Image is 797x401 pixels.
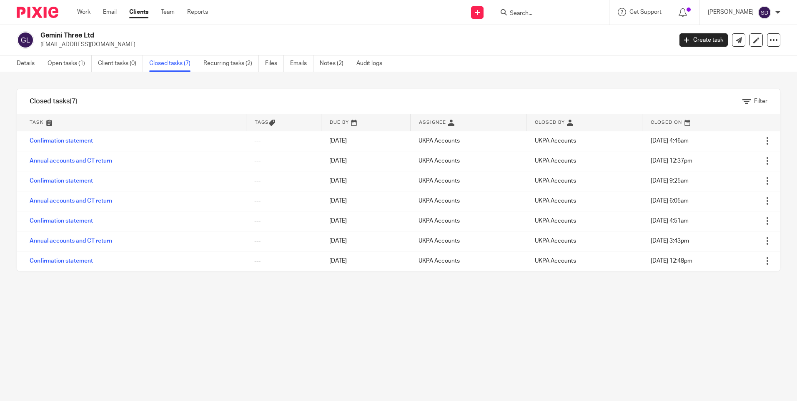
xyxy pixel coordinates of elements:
p: [EMAIL_ADDRESS][DOMAIN_NAME] [40,40,667,49]
td: UKPA Accounts [410,171,526,191]
td: [DATE] [321,151,410,171]
a: Open tasks (1) [48,55,92,72]
a: Closed tasks (7) [149,55,197,72]
a: Confirmation statement [30,218,93,224]
th: Tags [246,114,321,131]
img: svg%3E [758,6,771,19]
a: Reports [187,8,208,16]
div: --- [254,237,313,245]
td: UKPA Accounts [410,131,526,151]
td: UKPA Accounts [410,191,526,211]
span: [DATE] 12:48pm [651,258,692,264]
td: UKPA Accounts [410,151,526,171]
a: Confirmation statement [30,138,93,144]
a: Create task [679,33,728,47]
span: [DATE] 3:43pm [651,238,689,244]
td: [DATE] [321,211,410,231]
a: Team [161,8,175,16]
span: UKPA Accounts [535,238,576,244]
td: UKPA Accounts [410,231,526,251]
a: Work [77,8,90,16]
img: Pixie [17,7,58,18]
span: UKPA Accounts [535,178,576,184]
td: [DATE] [321,231,410,251]
td: [DATE] [321,251,410,271]
span: (7) [70,98,78,105]
td: UKPA Accounts [410,251,526,271]
span: UKPA Accounts [535,258,576,264]
td: [DATE] [321,191,410,211]
a: Clients [129,8,148,16]
a: Annual accounts and CT return [30,198,112,204]
a: Confirmation statement [30,258,93,264]
span: UKPA Accounts [535,218,576,224]
h1: Closed tasks [30,97,78,106]
span: UKPA Accounts [535,138,576,144]
a: Email [103,8,117,16]
a: Files [265,55,284,72]
td: [DATE] [321,171,410,191]
div: --- [254,137,313,145]
p: [PERSON_NAME] [708,8,754,16]
span: [DATE] 4:51am [651,218,689,224]
a: Emails [290,55,313,72]
a: Audit logs [356,55,388,72]
div: --- [254,197,313,205]
img: svg%3E [17,31,34,49]
span: Filter [754,98,767,104]
a: Annual accounts and CT return [30,238,112,244]
a: Recurring tasks (2) [203,55,259,72]
a: Details [17,55,41,72]
div: --- [254,217,313,225]
span: UKPA Accounts [535,198,576,204]
input: Search [509,10,584,18]
span: [DATE] 12:37pm [651,158,692,164]
div: --- [254,177,313,185]
a: Annual accounts and CT return [30,158,112,164]
td: UKPA Accounts [410,211,526,231]
span: [DATE] 4:46am [651,138,689,144]
span: Get Support [629,9,662,15]
a: Client tasks (0) [98,55,143,72]
span: [DATE] 9:25am [651,178,689,184]
a: Notes (2) [320,55,350,72]
div: --- [254,257,313,265]
h2: Gemini Three Ltd [40,31,541,40]
div: --- [254,157,313,165]
td: [DATE] [321,131,410,151]
a: Confirmation statement [30,178,93,184]
span: [DATE] 6:05am [651,198,689,204]
span: UKPA Accounts [535,158,576,164]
